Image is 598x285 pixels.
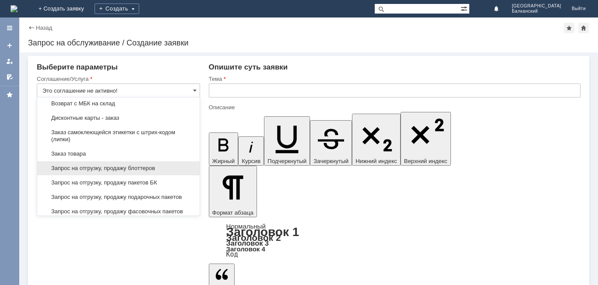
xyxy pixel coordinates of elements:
span: Запрос на отгрузку, продажу подарочных пакетов [42,194,194,201]
div: Формат абзаца [209,223,580,257]
span: Заказ товара [42,150,194,157]
div: Запрос на обслуживание / Создание заявки [28,38,589,47]
span: Зачеркнутый [313,158,348,164]
span: Заказ самоклеющейся этикетки с штрих-кодом (липки) [42,129,194,143]
span: Курсив [242,158,260,164]
span: Балканский [512,9,561,14]
a: Создать заявку [3,38,17,52]
span: Выберите параметры [37,63,118,71]
button: Формат абзаца [209,166,257,217]
span: Запрос на отгрузку, продажу фасовочных пакетов [42,208,194,215]
button: Жирный [209,132,239,166]
a: Заголовок 3 [226,239,269,247]
span: Нижний индекс [355,158,397,164]
div: Соглашение/Услуга [37,76,198,82]
button: Зачеркнутый [310,120,352,166]
div: Создать [95,3,139,14]
div: Добавить в избранное [564,23,574,33]
a: Код [226,250,238,258]
a: Мои заявки [3,54,17,68]
span: Возврат с МБК на склад [42,100,194,107]
a: Заголовок 1 [226,225,299,239]
span: Опишите суть заявки [209,63,288,71]
span: Запрос на отгрузку, продажу блоттеров [42,165,194,172]
a: Назад [36,24,52,31]
div: Описание [209,104,579,110]
img: logo [11,5,18,12]
button: Нижний индекс [352,114,401,166]
span: Формат абзаца [212,209,253,216]
span: Подчеркнутый [267,158,306,164]
a: Мои согласования [3,70,17,84]
div: Сделать домашней страницей [578,23,589,33]
span: Жирный [212,158,235,164]
span: Верхний индекс [404,158,447,164]
div: Тема [209,76,579,82]
span: Дисконтные карты - заказ [42,115,194,122]
a: Перейти на домашнюю страницу [11,5,18,12]
a: Заголовок 4 [226,245,265,253]
span: Расширенный поиск [461,4,469,12]
button: Подчеркнутый [264,116,310,166]
span: [GEOGRAPHIC_DATA] [512,3,561,9]
a: Заголовок 2 [226,233,281,243]
button: Курсив [238,136,264,166]
button: Верхний индекс [401,112,451,166]
span: Запрос на отгрузку, продажу пакетов БК [42,179,194,186]
a: Нормальный [226,222,266,230]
